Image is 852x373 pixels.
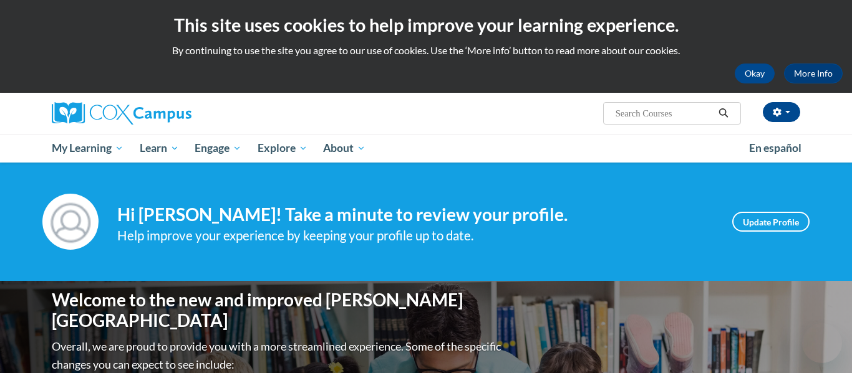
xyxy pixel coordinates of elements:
[52,141,123,156] span: My Learning
[732,212,810,232] a: Update Profile
[132,134,187,163] a: Learn
[802,323,842,363] iframe: Button to launch messaging window
[186,134,249,163] a: Engage
[42,194,99,250] img: Profile Image
[784,64,843,83] a: More Info
[117,225,714,246] div: Help improve your experience by keeping your profile up to date.
[258,141,307,156] span: Explore
[735,64,775,83] button: Okay
[52,290,504,331] h1: Welcome to the new and improved [PERSON_NAME][GEOGRAPHIC_DATA]
[763,102,800,122] button: Account Settings
[323,141,365,156] span: About
[316,134,374,163] a: About
[9,12,843,37] h2: This site uses cookies to help improve your learning experience.
[714,106,733,121] button: Search
[140,141,179,156] span: Learn
[614,106,714,121] input: Search Courses
[249,134,316,163] a: Explore
[33,134,819,163] div: Main menu
[117,204,714,225] h4: Hi [PERSON_NAME]! Take a minute to review your profile.
[195,141,241,156] span: Engage
[749,141,801,154] span: En español
[9,44,843,57] p: By continuing to use the site you agree to our use of cookies. Use the ‘More info’ button to read...
[44,134,132,163] a: My Learning
[741,135,810,161] a: En español
[52,102,289,125] a: Cox Campus
[52,102,191,125] img: Cox Campus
